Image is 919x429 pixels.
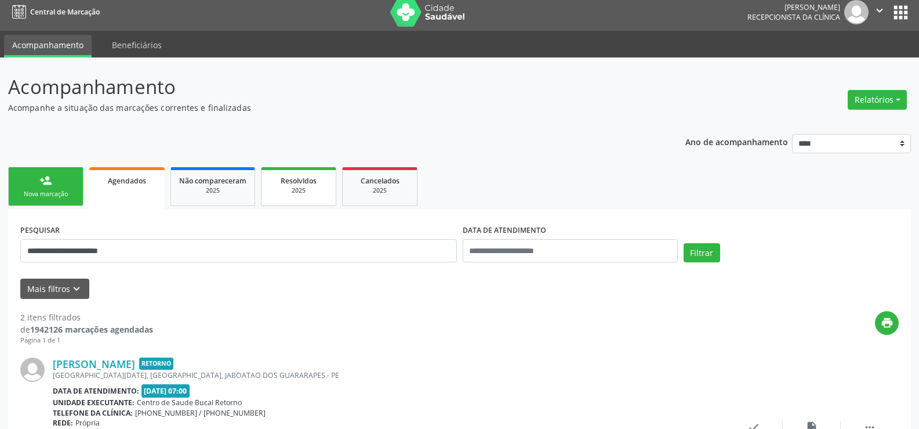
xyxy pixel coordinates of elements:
div: [GEOGRAPHIC_DATA][DATE], [GEOGRAPHIC_DATA], JABOATAO DOS GUARARAPES - PE [53,370,725,380]
span: Agendados [108,176,146,186]
span: [DATE] 07:00 [141,384,190,398]
b: Telefone da clínica: [53,408,133,418]
span: [PHONE_NUMBER] / [PHONE_NUMBER] [135,408,266,418]
div: [PERSON_NAME] [747,2,840,12]
button: Filtrar [684,243,720,263]
i:  [873,4,886,17]
a: Central de Marcação [8,2,100,21]
span: Não compareceram [179,176,246,186]
p: Acompanhamento [8,73,640,102]
span: Cancelados [361,176,399,186]
i: print [881,316,893,329]
span: Central de Marcação [30,7,100,17]
i: keyboard_arrow_down [70,283,83,295]
button: Mais filtroskeyboard_arrow_down [20,279,89,299]
div: 2 itens filtrados [20,311,153,323]
strong: 1942126 marcações agendadas [30,324,153,335]
button: print [875,311,899,335]
span: Resolvidos [281,176,317,186]
div: person_add [39,174,52,187]
img: img [20,358,45,382]
span: Própria [75,418,100,428]
p: Ano de acompanhamento [685,134,788,149]
p: Acompanhe a situação das marcações correntes e finalizadas [8,102,640,114]
a: [PERSON_NAME] [53,358,135,370]
label: DATA DE ATENDIMENTO [463,221,546,239]
b: Unidade executante: [53,398,135,408]
span: Retorno [139,358,173,370]
a: Acompanhamento [4,35,92,57]
div: 2025 [351,186,409,195]
div: 2025 [179,186,246,195]
span: Recepcionista da clínica [747,12,840,22]
div: Página 1 de 1 [20,336,153,345]
span: Centro de Saude Bucal Retorno [137,398,242,408]
div: Nova marcação [17,190,75,199]
a: Beneficiários [104,35,170,55]
div: 2025 [270,186,328,195]
button: apps [891,2,911,23]
b: Rede: [53,418,73,428]
b: Data de atendimento: [53,386,139,396]
label: PESQUISAR [20,221,60,239]
button: Relatórios [848,90,907,110]
div: de [20,323,153,336]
